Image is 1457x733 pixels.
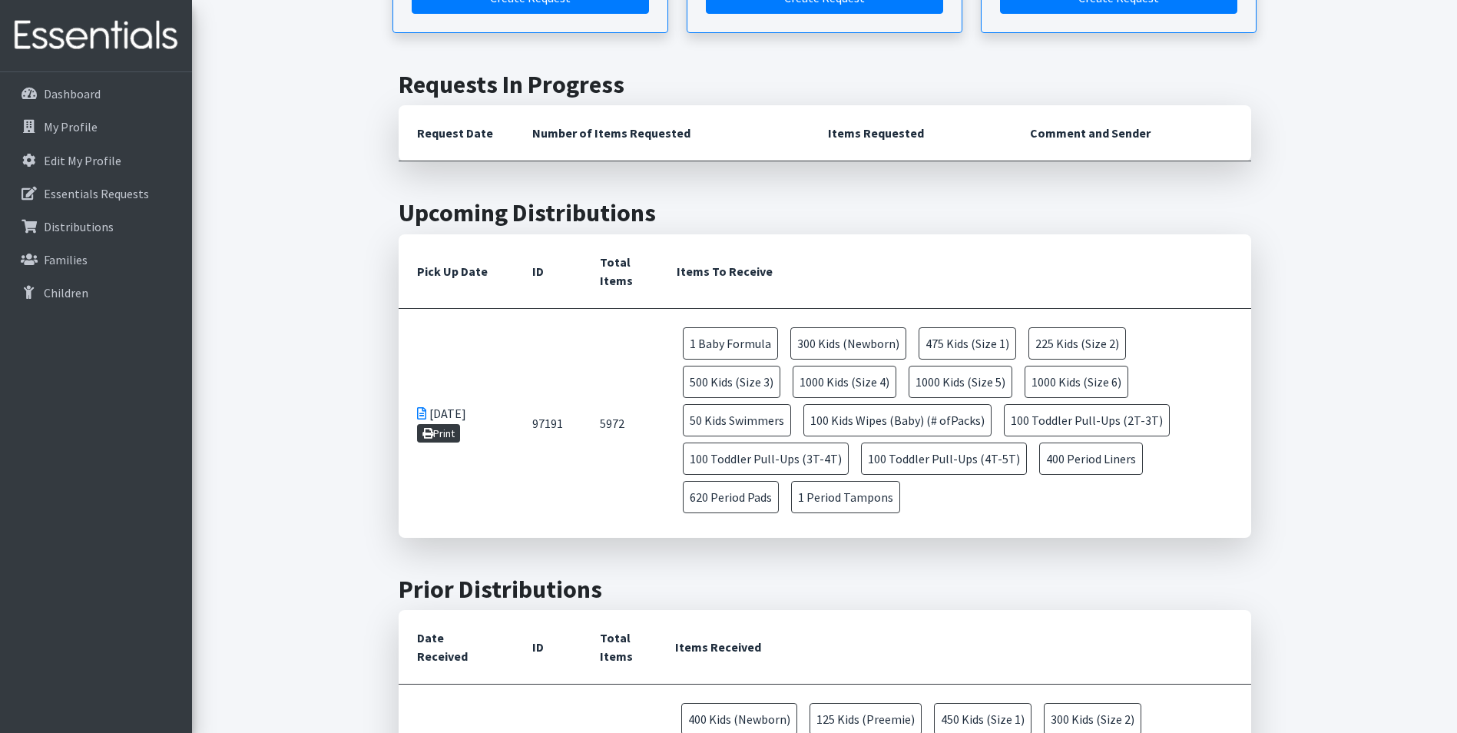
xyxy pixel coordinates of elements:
a: Print [417,424,461,443]
th: Total Items [581,234,659,309]
a: Families [6,244,186,275]
th: Date Received [399,610,514,685]
span: 1 Baby Formula [683,327,778,360]
a: Distributions [6,211,186,242]
span: 500 Kids (Size 3) [683,366,780,398]
span: 1000 Kids (Size 5) [909,366,1012,398]
span: 1 Period Tampons [791,481,900,513]
span: 1000 Kids (Size 6) [1025,366,1128,398]
a: Essentials Requests [6,178,186,209]
p: Distributions [44,219,114,234]
th: ID [514,610,581,685]
span: 100 Toddler Pull-Ups (3T-4T) [683,443,849,475]
span: 100 Toddler Pull-Ups (2T-3T) [1004,404,1170,436]
h2: Requests In Progress [399,70,1251,99]
td: 5972 [581,308,659,538]
h2: Upcoming Distributions [399,198,1251,227]
span: 100 Kids Wipes (Baby) (# ofPacks) [803,404,992,436]
th: Total Items [581,610,657,685]
th: Number of Items Requested [514,105,810,161]
span: 400 Period Liners [1039,443,1143,475]
span: 225 Kids (Size 2) [1028,327,1126,360]
span: 1000 Kids (Size 4) [793,366,896,398]
th: Pick Up Date [399,234,514,309]
p: My Profile [44,119,98,134]
p: Essentials Requests [44,186,149,201]
span: 50 Kids Swimmers [683,404,791,436]
h2: Prior Distributions [399,575,1251,604]
th: Items Requested [810,105,1012,161]
td: 97191 [514,308,581,538]
th: ID [514,234,581,309]
span: 300 Kids (Newborn) [790,327,906,360]
img: HumanEssentials [6,10,186,61]
span: 620 Period Pads [683,481,779,513]
th: Comment and Sender [1012,105,1250,161]
th: Request Date [399,105,514,161]
p: Dashboard [44,86,101,101]
a: Children [6,277,186,308]
th: Items To Receive [658,234,1250,309]
a: Edit My Profile [6,145,186,176]
p: Families [44,252,88,267]
a: Dashboard [6,78,186,109]
a: My Profile [6,111,186,142]
p: Edit My Profile [44,153,121,168]
span: 100 Toddler Pull-Ups (4T-5T) [861,443,1027,475]
th: Items Received [657,610,1250,685]
td: [DATE] [399,308,514,538]
span: 475 Kids (Size 1) [919,327,1016,360]
p: Children [44,285,88,300]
